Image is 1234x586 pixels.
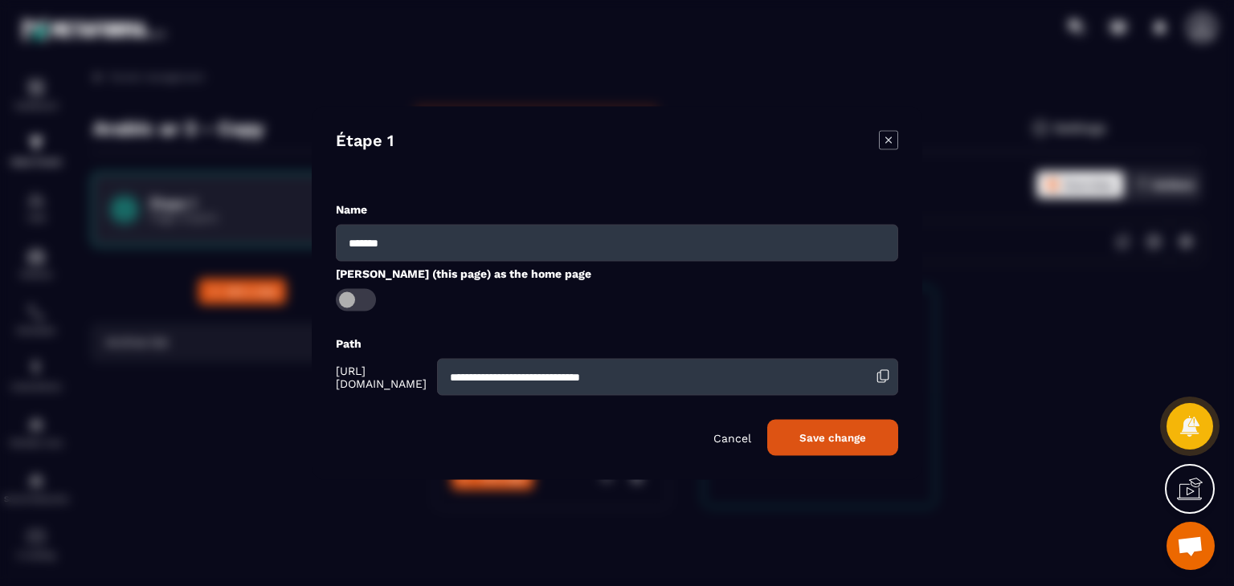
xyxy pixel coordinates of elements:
label: Path [336,337,362,350]
label: [PERSON_NAME] (this page) as the home page [336,267,591,280]
span: [URL][DOMAIN_NAME] [336,364,433,390]
button: Save change [767,420,898,456]
h4: Étape 1 [336,131,394,153]
label: Name [336,203,367,216]
a: Open chat [1167,522,1215,570]
p: Cancel [713,431,751,444]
